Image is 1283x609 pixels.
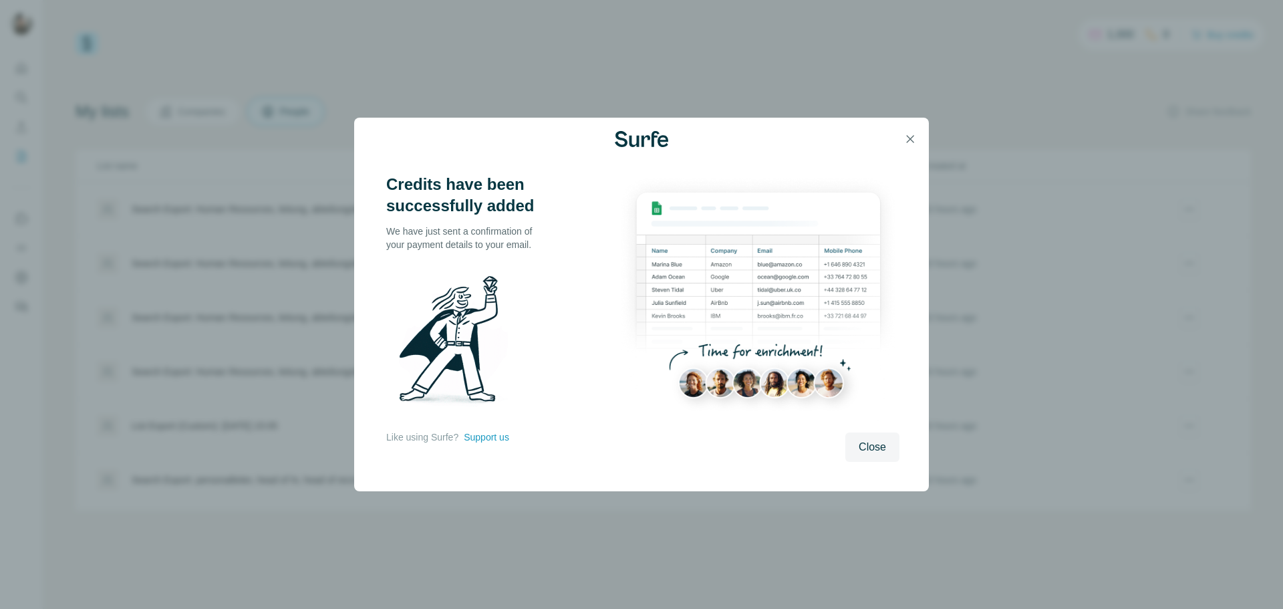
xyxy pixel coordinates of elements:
h3: Credits have been successfully added [386,174,547,217]
img: Surfe Logo [615,131,668,147]
img: Enrichment Hub - Sheet Preview [617,174,899,424]
p: We have just sent a confirmation of your payment details to your email. [386,225,547,251]
button: Close [845,433,899,462]
span: Close [859,439,886,455]
button: Support us [464,431,509,444]
p: Like using Surfe? [386,431,458,444]
img: Surfe Illustration - Man holding diamond [386,267,525,417]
